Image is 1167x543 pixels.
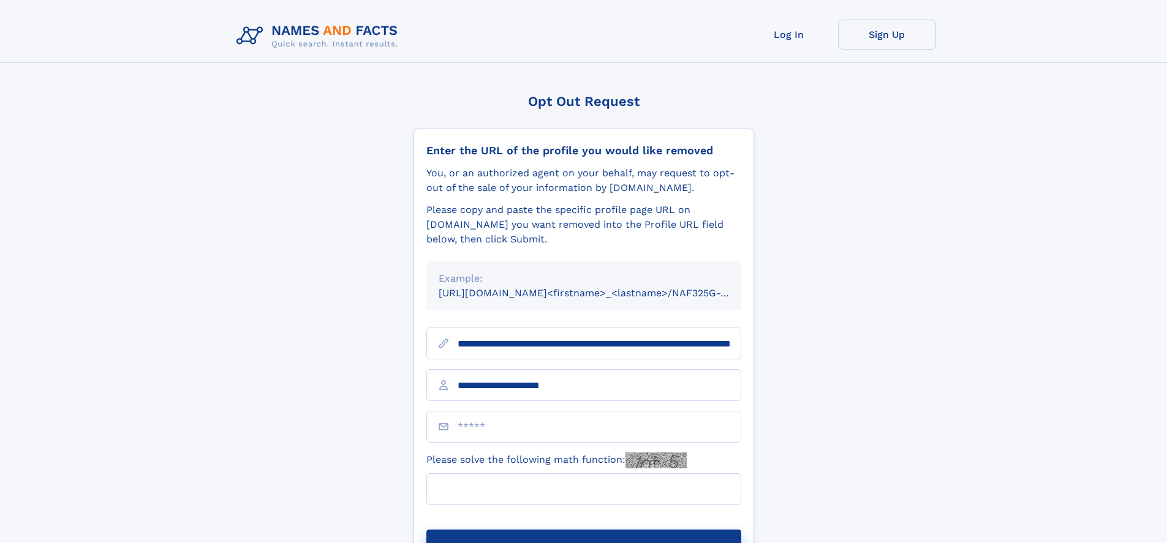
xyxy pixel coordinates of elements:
[426,452,687,468] label: Please solve the following math function:
[838,20,936,50] a: Sign Up
[426,203,741,247] div: Please copy and paste the specific profile page URL on [DOMAIN_NAME] you want removed into the Pr...
[426,166,741,195] div: You, or an authorized agent on your behalf, may request to opt-out of the sale of your informatio...
[439,271,729,286] div: Example:
[232,20,408,53] img: Logo Names and Facts
[740,20,838,50] a: Log In
[439,287,765,299] small: [URL][DOMAIN_NAME]<firstname>_<lastname>/NAF325G-xxxxxxxx
[414,94,754,109] div: Opt Out Request
[426,144,741,157] div: Enter the URL of the profile you would like removed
